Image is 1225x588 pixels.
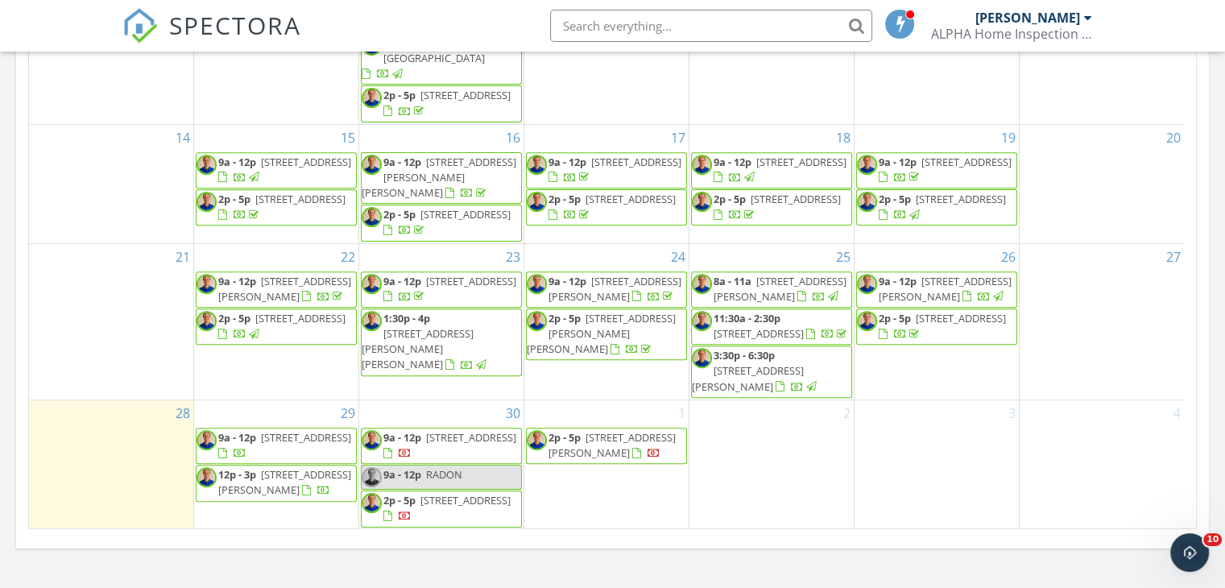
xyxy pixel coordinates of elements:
a: SPECTORA [122,22,301,56]
td: Go to October 4, 2025 [1019,400,1184,528]
span: 11:30a - 2:30p [714,311,780,325]
td: Go to September 28, 2025 [29,400,194,528]
span: [STREET_ADDRESS] [420,493,511,507]
img: zach_profile_pic.jpeg [197,155,217,175]
img: zach_profile_pic.jpeg [527,155,547,175]
td: Go to October 3, 2025 [854,400,1019,528]
a: 11:30a - 2:30p [STREET_ADDRESS] [714,311,850,341]
a: 2p - 5p [STREET_ADDRESS] [218,192,346,222]
img: zach_profile_pic.jpeg [362,430,382,450]
a: 2p - 5p [STREET_ADDRESS] [383,88,511,118]
img: zach_profile_pic.jpeg [692,311,712,331]
span: [STREET_ADDRESS] [916,192,1006,206]
img: The Best Home Inspection Software - Spectora [122,8,158,43]
img: zach_profile_pic.jpeg [362,311,382,331]
td: Go to October 2, 2025 [689,400,854,528]
a: 1:30p - 4p [STREET_ADDRESS][PERSON_NAME][PERSON_NAME] [362,311,489,372]
span: [STREET_ADDRESS] [426,274,516,288]
span: [STREET_ADDRESS] [420,88,511,102]
a: Go to September 22, 2025 [337,244,358,270]
span: [STREET_ADDRESS][PERSON_NAME][PERSON_NAME] [362,326,474,371]
span: 9a - 12p [879,274,917,288]
a: 2p - 5p [STREET_ADDRESS] [218,311,346,341]
span: 3:30p - 6:30p [714,348,775,362]
a: 9a - 12p [STREET_ADDRESS][PERSON_NAME][PERSON_NAME] [361,152,522,205]
img: zach_profile_pic.jpeg [692,192,712,212]
a: 2p - 5p [STREET_ADDRESS] [383,207,511,237]
span: [STREET_ADDRESS] [714,326,804,341]
span: 2p - 5p [548,192,581,206]
a: Go to September 16, 2025 [503,125,524,151]
span: 9a - 12p [714,155,751,169]
a: Go to September 20, 2025 [1163,125,1184,151]
div: [PERSON_NAME] [975,10,1080,26]
td: Go to September 29, 2025 [194,400,359,528]
a: 12p - 3p [STREET_ADDRESS][PERSON_NAME] [218,467,351,497]
img: zach_profile_pic.jpeg [857,192,877,212]
span: 2p - 5p [879,192,911,206]
span: [STREET_ADDRESS] [751,192,841,206]
span: [GEOGRAPHIC_DATA] [383,51,485,65]
span: 9a - 12p [383,467,421,482]
a: Go to September 18, 2025 [833,125,854,151]
a: 9a - 12p [STREET_ADDRESS] [714,155,846,184]
span: 2p - 5p [879,311,911,325]
a: 2p - 5p [STREET_ADDRESS] [361,85,522,122]
a: Go to September 23, 2025 [503,244,524,270]
a: Go to September 24, 2025 [668,244,689,270]
img: zach_profile_pic.jpeg [692,155,712,175]
a: 8a - 11a [STREET_ADDRESS][PERSON_NAME] [691,271,852,308]
a: 2p - 5p [STREET_ADDRESS] [691,189,852,226]
span: [STREET_ADDRESS] [420,207,511,222]
td: Go to September 17, 2025 [524,124,689,243]
img: zach_profile_pic.jpeg [197,430,217,450]
span: 9a - 12p [383,274,421,288]
img: zach_profile_pic.jpeg [692,348,712,368]
a: Go to October 3, 2025 [1005,400,1019,426]
a: 2p - 5p [STREET_ADDRESS] [196,308,357,345]
td: Go to September 15, 2025 [194,124,359,243]
span: 2p - 5p [218,192,250,206]
a: 2p - 5p [STREET_ADDRESS] [879,192,1006,222]
span: 9a - 12p [218,274,256,288]
a: 1:30p - 4p [STREET_ADDRESS][PERSON_NAME][PERSON_NAME] [361,308,522,376]
span: 2p - 5p [548,311,581,325]
img: zach_profile_pic.jpeg [197,192,217,212]
a: 9a - 12p [STREET_ADDRESS] [383,274,516,304]
a: 9a - 12p [STREET_ADDRESS][PERSON_NAME] [218,274,351,304]
a: 2p - 5p [STREET_ADDRESS] [856,308,1017,345]
span: [STREET_ADDRESS] [255,311,346,325]
a: 9a - 12p [STREET_ADDRESS] [526,152,687,188]
a: 2p - 5p [STREET_ADDRESS] [548,192,676,222]
a: 9a - 12p [STREET_ADDRESS][PERSON_NAME][PERSON_NAME] [362,155,516,200]
a: 9a - 12p [STREET_ADDRESS][PERSON_NAME] [548,274,681,304]
div: ALPHA Home Inspection LLC [931,26,1092,42]
a: 9a - 12p [STREET_ADDRESS] [856,152,1017,188]
a: 2p - 5p [STREET_ADDRESS] [856,189,1017,226]
span: [STREET_ADDRESS][PERSON_NAME] [218,274,351,304]
span: [STREET_ADDRESS] [426,430,516,445]
a: 9a - 12p [STREET_ADDRESS] [218,155,351,184]
span: SPECTORA [169,8,301,42]
a: Go to September 28, 2025 [172,400,193,426]
a: 2p - 5p [STREET_ADDRESS] [526,189,687,226]
td: Go to September 26, 2025 [854,243,1019,400]
td: Go to September 30, 2025 [359,400,524,528]
a: 12p - 3p [STREET_ADDRESS][PERSON_NAME] [196,465,357,501]
a: Go to September 30, 2025 [503,400,524,426]
span: [STREET_ADDRESS] [255,192,346,206]
span: [STREET_ADDRESS][PERSON_NAME] [692,363,804,393]
span: 9a - 12p [383,155,421,169]
a: 9a - 12p [STREET_ADDRESS] [548,155,681,184]
span: 2p - 5p [548,430,581,445]
img: zach_profile_pic.jpeg [362,493,382,513]
a: 9a - 12p [STREET_ADDRESS] [196,152,357,188]
span: 9a - 12p [383,430,421,445]
span: [STREET_ADDRESS] [921,155,1012,169]
a: Go to September 17, 2025 [668,125,689,151]
a: Go to October 1, 2025 [675,400,689,426]
td: Go to September 21, 2025 [29,243,194,400]
span: 2p - 5p [383,493,416,507]
span: [STREET_ADDRESS][PERSON_NAME] [548,274,681,304]
td: Go to September 22, 2025 [194,243,359,400]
